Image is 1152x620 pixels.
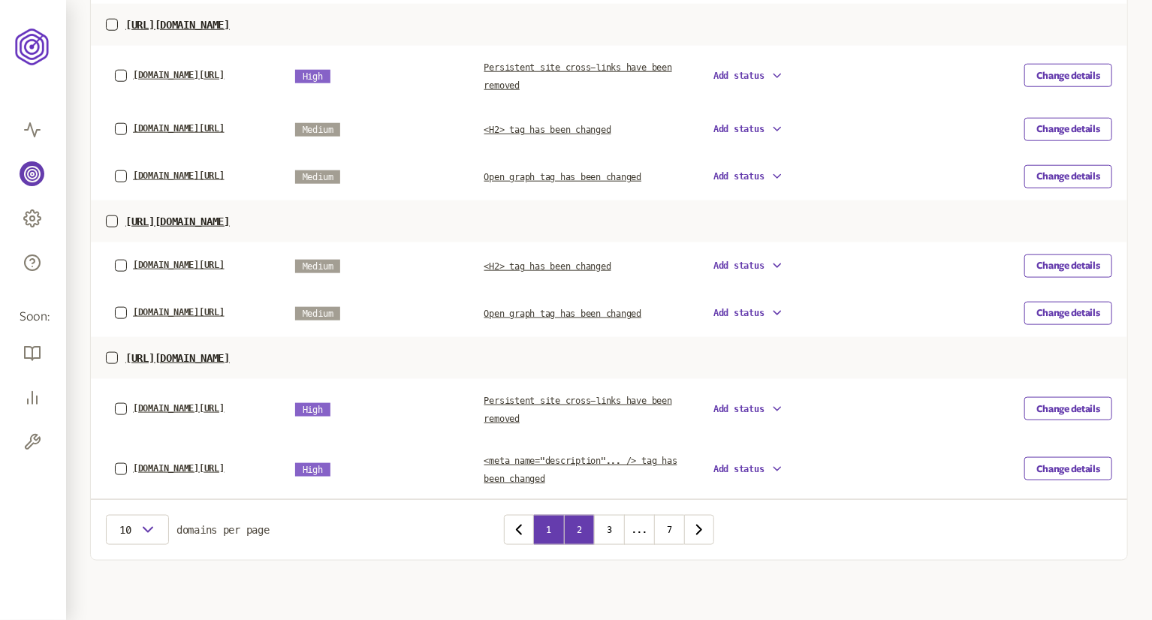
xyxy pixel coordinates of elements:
[484,453,677,485] a: <meta name="description"... /> tag has been changed
[115,70,225,82] a: [DOMAIN_NAME][URL]
[118,524,133,536] span: 10
[1024,165,1112,188] button: Change details
[115,170,225,182] a: [DOMAIN_NAME][URL]
[713,71,764,81] span: Add status
[125,19,230,31] p: [URL][DOMAIN_NAME]
[295,403,330,417] span: High
[484,122,611,136] a: <H2> tag has been changed
[713,260,764,271] span: Add status
[484,456,677,484] span: <meta name="description"... /> tag has been changed
[133,307,225,318] button: [DOMAIN_NAME][URL]
[115,307,225,319] a: [DOMAIN_NAME][URL]
[484,169,642,183] a: Open graph tag has been changed
[713,259,784,272] button: Add status
[295,260,341,273] span: Medium
[713,171,764,182] span: Add status
[133,123,225,134] button: [DOMAIN_NAME][URL]
[176,524,270,536] span: domains per page
[125,215,230,227] p: [URL][DOMAIN_NAME]
[484,258,611,272] a: <H2> tag has been changed
[713,462,784,476] button: Add status
[133,403,225,414] button: [DOMAIN_NAME][URL]
[624,515,654,545] button: ...
[654,515,684,545] button: 7
[1024,254,1112,278] button: Change details
[713,464,764,474] span: Add status
[1024,397,1112,420] button: Change details
[133,70,225,80] button: [DOMAIN_NAME][URL]
[484,125,611,135] span: <H2> tag has been changed
[484,172,642,182] span: Open graph tag has been changed
[295,463,330,477] span: High
[295,307,341,321] span: Medium
[713,402,784,416] button: Add status
[125,352,230,364] p: [URL][DOMAIN_NAME]
[133,260,225,270] button: [DOMAIN_NAME][URL]
[1024,64,1112,87] button: Change details
[484,261,611,272] span: <H2> tag has been changed
[484,62,672,91] span: Persistent site cross-links have been removed
[115,463,225,475] a: [DOMAIN_NAME][URL]
[713,69,784,83] button: Add status
[713,306,784,320] button: Add status
[534,515,564,545] button: 1
[1024,302,1112,325] button: Change details
[133,463,225,474] button: [DOMAIN_NAME][URL]
[484,305,642,320] a: Open graph tag has been changed
[115,403,225,415] a: [DOMAIN_NAME][URL]
[484,59,672,92] a: Persistent site cross-links have been removed
[1024,457,1112,480] button: Change details
[115,260,225,272] a: [DOMAIN_NAME][URL]
[106,515,169,545] button: 10
[484,393,672,425] a: Persistent site cross-links have been removed
[1024,118,1112,141] button: Change details
[713,404,764,414] span: Add status
[713,170,784,183] button: Add status
[713,124,764,134] span: Add status
[295,123,341,137] span: Medium
[484,396,672,424] span: Persistent site cross-links have been removed
[713,308,764,318] span: Add status
[133,170,225,181] button: [DOMAIN_NAME][URL]
[484,308,642,319] span: Open graph tag has been changed
[20,308,47,326] span: Soon:
[564,515,594,545] button: 2
[295,170,341,184] span: Medium
[713,122,784,136] button: Add status
[594,515,624,545] button: 3
[295,70,330,83] span: High
[115,123,225,135] a: [DOMAIN_NAME][URL]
